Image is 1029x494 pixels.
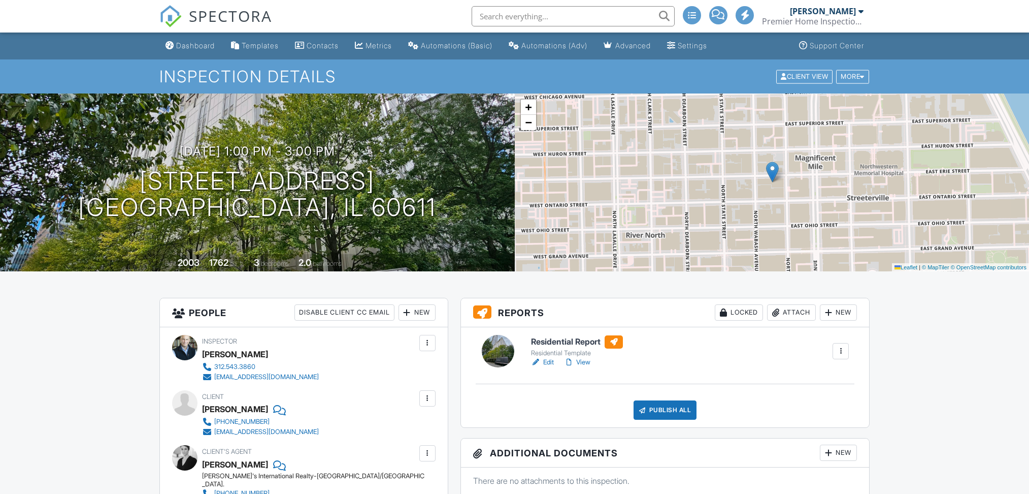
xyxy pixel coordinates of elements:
[159,68,870,85] h1: Inspection Details
[531,357,554,367] a: Edit
[473,475,857,486] p: There are no attachments to this inspection.
[775,72,835,80] a: Client View
[178,257,200,268] div: 2003
[214,363,255,371] div: 312.543.3860
[161,37,219,55] a: Dashboard
[810,41,864,50] div: Support Center
[461,439,870,468] h3: Additional Documents
[531,349,623,357] div: Residential Template
[820,304,857,321] div: New
[615,41,651,50] div: Advanced
[767,304,816,321] div: Attach
[159,5,182,27] img: The Best Home Inspection Software - Spectora
[307,41,339,50] div: Contacts
[227,37,283,55] a: Templates
[795,37,868,55] a: Support Center
[634,400,697,420] div: Publish All
[230,260,244,267] span: sq. ft.
[421,41,492,50] div: Automations (Basic)
[165,260,176,267] span: Built
[521,100,536,115] a: Zoom in
[531,335,623,358] a: Residential Report Residential Template
[202,402,268,417] div: [PERSON_NAME]
[202,347,268,362] div: [PERSON_NAME]
[202,393,224,400] span: Client
[202,457,268,472] a: [PERSON_NAME]
[180,144,335,158] h3: [DATE] 1:00 pm - 3:00 pm
[298,257,311,268] div: 2.0
[820,445,857,461] div: New
[836,70,869,83] div: More
[525,101,532,113] span: +
[209,257,228,268] div: 1762
[202,417,319,427] a: [PHONE_NUMBER]
[294,304,394,321] div: Disable Client CC Email
[202,472,425,488] div: [PERSON_NAME]'s International Realty-[GEOGRAPHIC_DATA]/[GEOGRAPHIC_DATA].
[951,264,1026,270] a: © OpenStreetMap contributors
[404,37,496,55] a: Automations (Basic)
[189,5,272,26] span: SPECTORA
[242,41,279,50] div: Templates
[762,16,864,26] div: Premier Home Inspection Chicago LLC Lic#451.001387
[176,41,215,50] div: Dashboard
[291,37,343,55] a: Contacts
[531,335,623,349] h6: Residential Report
[202,337,237,345] span: Inspector
[521,41,587,50] div: Automations (Adv)
[160,298,448,327] h3: People
[472,6,675,26] input: Search everything...
[202,427,319,437] a: [EMAIL_ADDRESS][DOMAIN_NAME]
[366,41,392,50] div: Metrics
[894,264,917,270] a: Leaflet
[214,428,319,436] div: [EMAIL_ADDRESS][DOMAIN_NAME]
[521,115,536,130] a: Zoom out
[790,6,856,16] div: [PERSON_NAME]
[214,373,319,381] div: [EMAIL_ADDRESS][DOMAIN_NAME]
[202,372,319,382] a: [EMAIL_ADDRESS][DOMAIN_NAME]
[919,264,920,270] span: |
[254,257,259,268] div: 3
[261,260,289,267] span: bedrooms
[159,14,272,35] a: SPECTORA
[202,448,252,455] span: Client's Agent
[600,37,655,55] a: Advanced
[214,418,270,426] div: [PHONE_NUMBER]
[776,70,833,83] div: Client View
[461,298,870,327] h3: Reports
[351,37,396,55] a: Metrics
[715,304,763,321] div: Locked
[766,162,779,182] img: Marker
[399,304,436,321] div: New
[525,116,532,129] span: −
[922,264,949,270] a: © MapTiler
[202,362,319,372] a: 312.543.3860
[78,168,436,222] h1: [STREET_ADDRESS] [GEOGRAPHIC_DATA], IL 60611
[313,260,342,267] span: bathrooms
[663,37,711,55] a: Settings
[505,37,591,55] a: Automations (Advanced)
[678,41,707,50] div: Settings
[564,357,590,367] a: View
